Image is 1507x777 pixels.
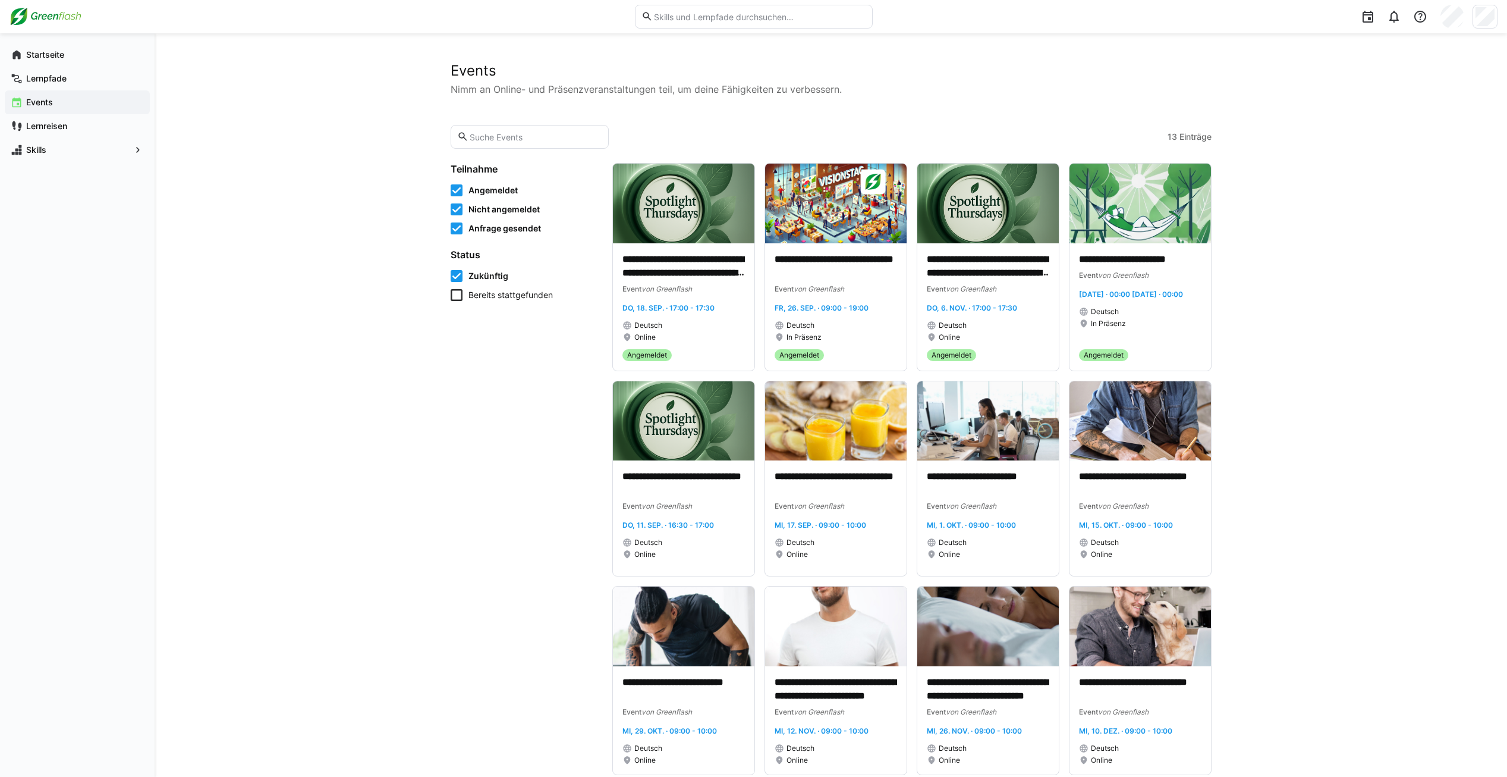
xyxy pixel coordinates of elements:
img: image [917,164,1059,243]
span: Deutsch [634,744,662,753]
img: image [765,587,907,666]
h4: Teilnahme [451,163,598,175]
span: Online [634,550,656,559]
span: Fr, 26. Sep. · 09:00 - 19:00 [775,303,869,312]
span: Event [622,284,641,293]
span: Angemeldet [1084,350,1124,360]
span: Mi, 1. Okt. · 09:00 - 10:00 [927,521,1016,530]
span: Event [1079,707,1098,716]
span: von Greenflash [641,284,692,293]
span: Angemeldet [779,350,819,360]
span: Online [634,333,656,342]
span: Deutsch [786,744,814,753]
span: Angemeldet [932,350,971,360]
span: Mi, 15. Okt. · 09:00 - 10:00 [1079,521,1173,530]
span: Deutsch [1091,307,1119,317]
span: von Greenflash [946,502,996,510]
span: Event [1079,271,1098,280]
span: von Greenflash [641,502,692,510]
span: Deutsch [939,744,967,753]
span: Deutsch [939,538,967,547]
span: Do, 11. Sep. · 16:30 - 17:00 [622,521,714,530]
span: Online [786,550,808,559]
span: Deutsch [1091,744,1119,753]
span: Mi, 17. Sep. · 09:00 - 10:00 [775,521,866,530]
span: von Greenflash [1098,707,1149,716]
h2: Events [451,62,1212,80]
img: image [613,587,754,666]
span: Mi, 10. Dez. · 09:00 - 10:00 [1079,726,1172,735]
span: Event [775,284,794,293]
span: Angemeldet [468,184,518,196]
span: Angemeldet [627,350,667,360]
span: Anfrage gesendet [468,223,541,234]
span: von Greenflash [1098,502,1149,510]
span: Event [927,284,946,293]
span: von Greenflash [1098,271,1149,280]
span: Event [1079,502,1098,510]
input: Suche Events [468,131,602,142]
span: Event [622,707,641,716]
span: Deutsch [939,321,967,330]
h4: Status [451,249,598,261]
span: von Greenflash [794,284,844,293]
span: von Greenflash [794,707,844,716]
span: Deutsch [634,538,662,547]
span: Online [786,756,808,765]
input: Skills und Lernpfade durchsuchen… [653,11,866,22]
span: Online [634,756,656,765]
span: Mi, 29. Okt. · 09:00 - 10:00 [622,726,717,735]
span: Deutsch [786,538,814,547]
span: von Greenflash [946,707,996,716]
img: image [1069,164,1211,243]
span: Online [1091,756,1112,765]
span: Event [622,502,641,510]
img: image [613,164,754,243]
span: Event [927,707,946,716]
img: image [1069,587,1211,666]
span: Deutsch [786,321,814,330]
span: Do, 6. Nov. · 17:00 - 17:30 [927,303,1017,312]
span: Event [775,502,794,510]
span: Bereits stattgefunden [468,289,553,301]
span: Deutsch [1091,538,1119,547]
span: Zukünftig [468,270,508,282]
img: image [613,381,754,461]
span: Mi, 12. Nov. · 09:00 - 10:00 [775,726,869,735]
span: Deutsch [634,321,662,330]
span: von Greenflash [946,284,996,293]
span: Event [927,502,946,510]
p: Nimm an Online- und Präsenzveranstaltungen teil, um deine Fähigkeiten zu verbessern. [451,82,1212,96]
span: von Greenflash [641,707,692,716]
span: Nicht angemeldet [468,203,540,215]
span: Event [775,707,794,716]
img: image [1069,381,1211,461]
img: image [917,587,1059,666]
span: Online [1091,550,1112,559]
span: In Präsenz [1091,319,1126,328]
span: Online [939,550,960,559]
span: In Präsenz [786,333,822,342]
span: Online [939,333,960,342]
img: image [765,381,907,461]
img: image [765,164,907,243]
img: image [917,381,1059,461]
span: 13 [1168,131,1177,143]
span: Mi, 26. Nov. · 09:00 - 10:00 [927,726,1022,735]
span: [DATE] · 00:00 [DATE] · 00:00 [1079,290,1183,299]
span: Online [939,756,960,765]
span: Do, 18. Sep. · 17:00 - 17:30 [622,303,715,312]
span: von Greenflash [794,502,844,510]
span: Einträge [1179,131,1212,143]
